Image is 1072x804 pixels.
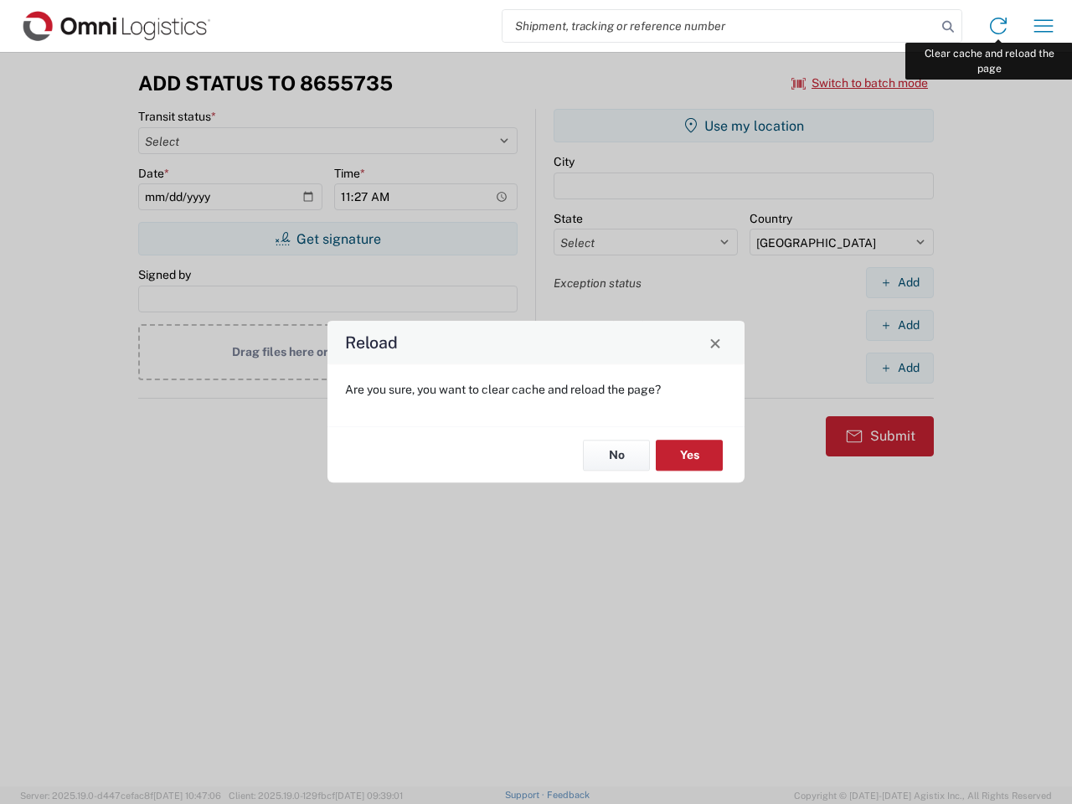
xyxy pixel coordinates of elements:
h4: Reload [345,331,398,355]
button: Yes [656,440,723,471]
button: Close [703,331,727,354]
input: Shipment, tracking or reference number [502,10,936,42]
button: No [583,440,650,471]
p: Are you sure, you want to clear cache and reload the page? [345,382,727,397]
